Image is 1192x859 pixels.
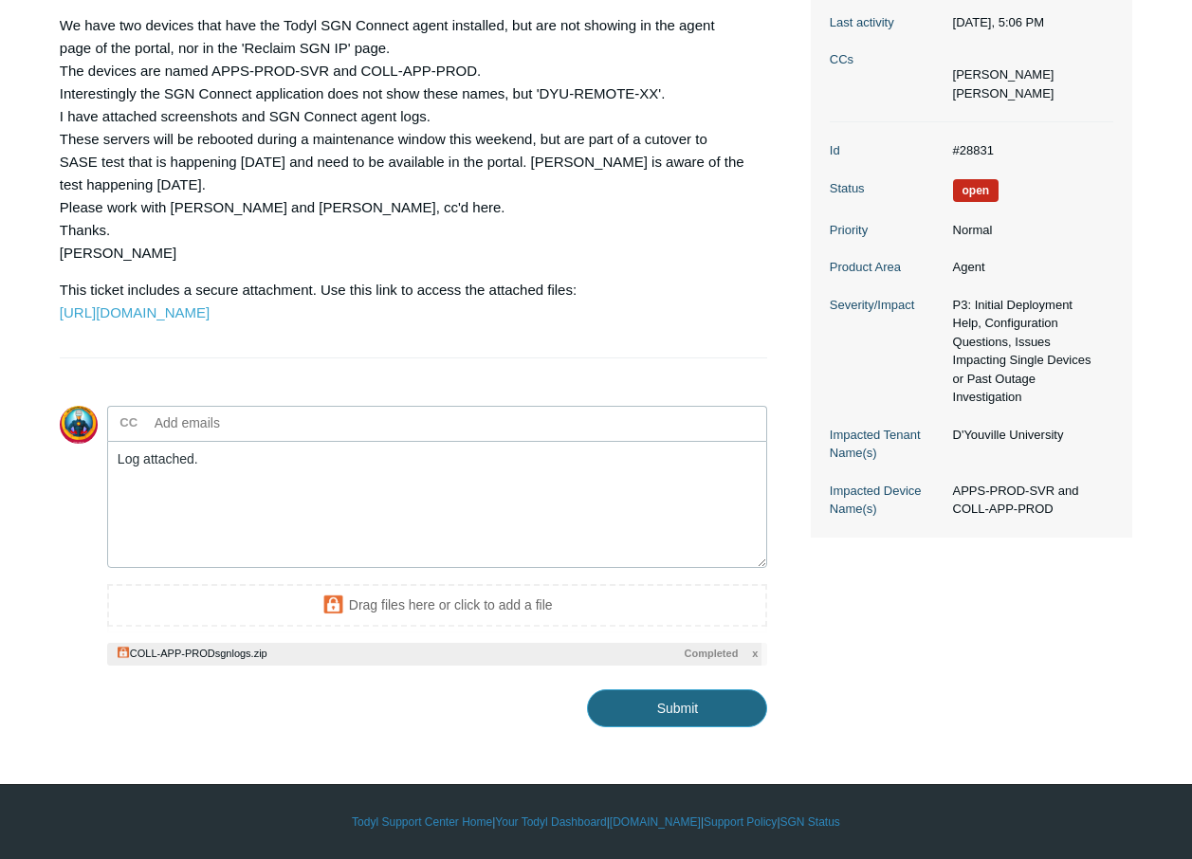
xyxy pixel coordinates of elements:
dd: Normal [944,221,1114,240]
dt: Severity/Impact [830,296,944,315]
dd: APPS-PROD-SVR and COLL-APP-PROD [944,482,1114,519]
a: Your Todyl Dashboard [495,813,606,831]
dd: P3: Initial Deployment Help, Configuration Questions, Issues Impacting Single Devices or Past Out... [944,296,1114,407]
time: 10/09/2025, 17:06 [953,15,1045,29]
a: Support Policy [704,813,777,831]
li: Peter Kujawski [953,65,1054,84]
dt: Status [830,179,944,198]
span: Completed [685,646,739,662]
a: [DOMAIN_NAME] [610,813,701,831]
p: We have two devices that have the Todyl SGN Connect agent installed, but are not showing in the a... [60,14,749,265]
dt: Id [830,141,944,160]
dt: CCs [830,50,944,69]
li: Dave Morgan [953,84,1054,103]
dd: #28831 [944,141,1114,160]
dd: Agent [944,258,1114,277]
a: SGN Status [780,813,840,831]
input: Add emails [147,409,351,437]
a: Todyl Support Center Home [352,813,492,831]
a: [URL][DOMAIN_NAME] [60,304,210,320]
dt: Priority [830,221,944,240]
dt: Product Area [830,258,944,277]
label: CC [119,409,138,437]
textarea: Add your reply [107,441,768,569]
dd: D'Youville University [944,426,1114,445]
dt: Last activity [830,13,944,32]
div: | | | | [60,813,1132,831]
p: This ticket includes a secure attachment. Use this link to access the attached files: [60,279,749,324]
span: We are working on a response for you [953,179,999,202]
input: Submit [587,689,767,727]
dt: Impacted Tenant Name(s) [830,426,944,463]
span: x [752,646,758,662]
dt: Impacted Device Name(s) [830,482,944,519]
